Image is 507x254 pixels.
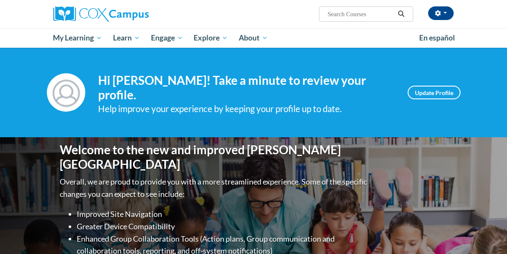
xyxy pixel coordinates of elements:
[77,208,369,220] li: Improved Site Navigation
[188,28,233,48] a: Explore
[428,6,454,20] button: Account Settings
[419,33,455,42] span: En español
[53,33,102,43] span: My Learning
[473,220,500,247] iframe: Button to launch messaging window
[194,33,228,43] span: Explore
[53,6,178,22] a: Cox Campus
[48,28,108,48] a: My Learning
[113,33,140,43] span: Learn
[98,102,395,116] div: Help improve your experience by keeping your profile up to date.
[47,28,461,48] div: Main menu
[60,143,369,171] h1: Welcome to the new and improved [PERSON_NAME][GEOGRAPHIC_DATA]
[414,29,461,47] a: En español
[327,9,395,19] input: Search Courses
[395,9,408,19] button: Search
[233,28,273,48] a: About
[53,6,149,22] img: Cox Campus
[151,33,183,43] span: Engage
[47,73,85,112] img: Profile Image
[239,33,268,43] span: About
[145,28,188,48] a: Engage
[98,73,395,102] h4: Hi [PERSON_NAME]! Take a minute to review your profile.
[107,28,145,48] a: Learn
[77,220,369,233] li: Greater Device Compatibility
[60,176,369,200] p: Overall, we are proud to provide you with a more streamlined experience. Some of the specific cha...
[408,86,461,99] a: Update Profile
